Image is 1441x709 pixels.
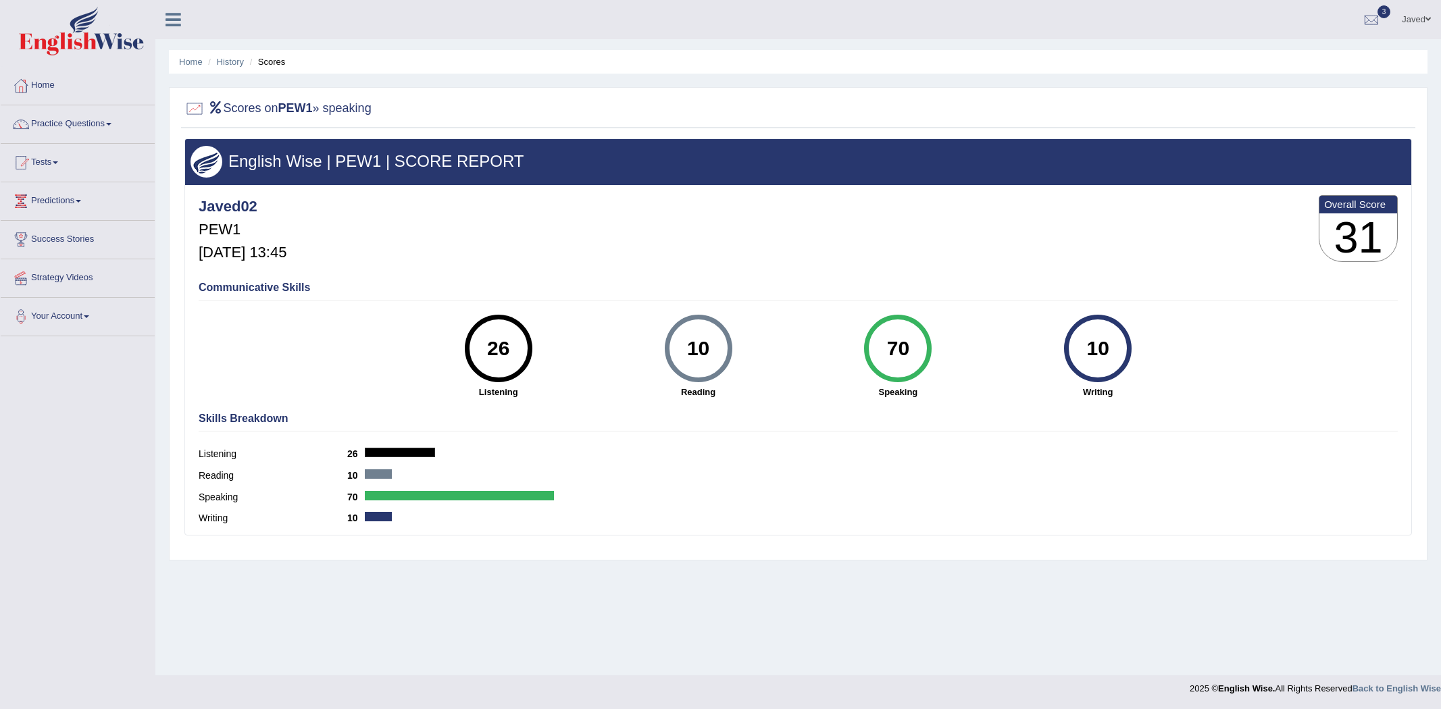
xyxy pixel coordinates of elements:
h4: Javed02 [199,199,286,215]
b: 10 [347,470,365,481]
strong: Reading [605,386,792,398]
a: Tests [1,144,155,178]
div: 26 [474,320,523,377]
b: 26 [347,448,365,459]
a: Back to English Wise [1352,683,1441,693]
div: 70 [874,320,923,377]
a: Predictions [1,182,155,216]
a: Your Account [1,298,155,332]
label: Writing [199,511,347,525]
h3: English Wise | PEW1 | SCORE REPORT [191,153,1406,170]
h5: [DATE] 13:45 [199,244,286,261]
label: Reading [199,469,347,483]
div: 2025 © All Rights Reserved [1190,675,1441,695]
h5: PEW1 [199,221,286,238]
a: Home [179,57,203,67]
label: Speaking [199,490,347,504]
b: 10 [347,513,365,523]
a: Home [1,67,155,101]
h3: 31 [1319,213,1397,262]
div: 10 [1073,320,1123,377]
strong: English Wise. [1218,683,1275,693]
strong: Speaking [805,386,991,398]
h4: Skills Breakdown [199,413,1398,425]
div: 10 [674,320,723,377]
a: Practice Questions [1,105,155,139]
b: Overall Score [1324,199,1392,210]
img: wings.png [191,146,222,178]
h4: Communicative Skills [199,282,1398,294]
li: Scores [247,55,286,68]
b: 70 [347,492,365,502]
h2: Scores on » speaking [184,99,372,119]
span: 3 [1377,5,1391,18]
strong: Writing [1005,386,1191,398]
a: Strategy Videos [1,259,155,293]
a: Success Stories [1,221,155,255]
label: Listening [199,447,347,461]
a: History [217,57,244,67]
b: PEW1 [278,101,313,115]
strong: Listening [405,386,592,398]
